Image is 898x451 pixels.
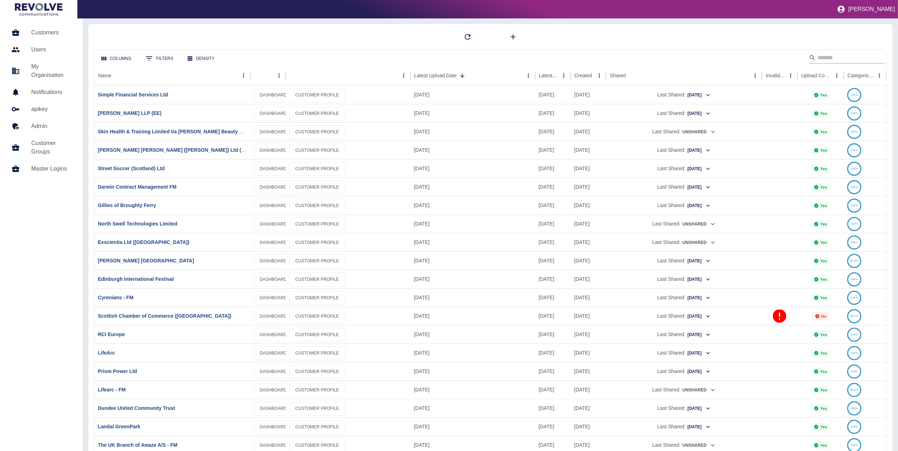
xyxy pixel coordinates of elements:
p: Yes [820,388,827,392]
div: 11 Sep 2025 [535,251,571,270]
button: [DATE] [687,293,711,304]
a: The UK Branch of Awaze A/S - FM [98,442,178,448]
a: Landal GreenPark [98,424,141,429]
a: CUSTOMER PROFILE [289,273,345,286]
a: CUSTOMER PROFILE [289,254,345,268]
button: [DATE] [687,200,711,211]
p: Yes [820,369,827,374]
p: Yes [820,277,827,282]
p: Yes [820,443,827,447]
div: 11 Sep 2025 [410,399,535,417]
text: 100% [851,112,858,115]
div: 31 Aug 2025 [535,122,571,141]
text: 99.7% [850,314,859,318]
button: [DATE] [687,182,711,193]
h5: My Organisation [31,62,71,79]
img: Logo [15,3,62,16]
a: Lifearc - FM [98,387,126,392]
div: Created [574,73,592,78]
p: [PERSON_NAME] [848,6,895,12]
div: Latest Upload Date [414,73,457,78]
div: 04 Jul 2023 [571,251,606,270]
div: Last Shared: [610,196,758,215]
button: Density [182,52,220,65]
a: CUSTOMER PROFILE [289,383,345,397]
h5: Master Logins [31,165,71,173]
a: CUSTOMER PROFILE [289,346,345,360]
a: [PERSON_NAME] [PERSON_NAME] ([PERSON_NAME]) Ltd (EE) [98,147,250,153]
button: Shared column menu [750,71,760,80]
div: 11 Sep 2025 [535,141,571,159]
a: apikey [6,101,77,118]
p: Yes [820,296,827,300]
a: CUSTOMER PROFILE [289,144,345,157]
div: 04 Jul 2023 [571,417,606,436]
p: Yes [820,222,827,226]
h5: Customer Groups [31,139,71,156]
h5: Notifications [31,88,71,96]
div: 09 Sep 2025 [535,288,571,307]
a: Users [6,41,77,58]
div: 15 Sep 2025 [410,270,535,288]
a: Skin Health & Training Limited t/a [PERSON_NAME] Beauty Academy [98,129,261,134]
div: 15 Sep 2025 [410,251,535,270]
div: 04 Jul 2023 [571,85,606,104]
div: 06 Sep 2025 [535,380,571,399]
div: 04 Jul 2023 [571,325,606,344]
text: 100% [851,370,858,373]
div: Last Shared: [610,123,758,141]
a: Admin [6,118,77,135]
button: Unshared [682,385,716,396]
div: Last Shared: [610,160,758,178]
a: DASHBOARD [254,310,293,323]
button: [DATE] [687,163,711,174]
div: Last Shared: [610,233,758,251]
div: Last Shared: [610,325,758,344]
button: [DATE] [687,422,711,433]
a: Notifications [6,84,77,101]
a: DASHBOARD [254,217,293,231]
a: CUSTOMER PROFILE [289,199,345,213]
a: CUSTOMER PROFILE [289,402,345,416]
div: 10 Sep 2025 [535,215,571,233]
div: 22 Aug 2025 [535,104,571,122]
a: DASHBOARD [254,383,293,397]
a: CUSTOMER PROFILE [289,217,345,231]
button: Name column menu [239,71,249,80]
div: 06 Sep 2025 [535,307,571,325]
a: DASHBOARD [254,420,293,434]
div: Not all required reports for this customer were uploaded for the latest usage month. [812,312,829,320]
p: Yes [820,167,827,171]
a: CUSTOMER PROFILE [289,310,345,323]
a: My Organisation [6,58,77,84]
div: 11 Sep 2025 [535,196,571,215]
div: Search [809,52,885,65]
div: 17 Sep 2025 [571,122,606,141]
div: 05 Sep 2025 [535,178,571,196]
text: 100% [851,204,858,207]
div: 12 Sep 2025 [410,325,535,344]
button: Latest Usage column menu [559,71,569,80]
p: No [821,314,827,318]
div: 17 Sep 2025 [410,122,535,141]
p: Yes [820,130,827,134]
div: 04 Jul 2023 [571,141,606,159]
button: [DATE] [687,329,711,340]
div: Last Shared: [610,141,758,159]
div: 04 Jul 2023 [571,288,606,307]
div: Invalid Creds [766,73,785,78]
p: Yes [820,406,827,411]
div: 12 Sep 2025 [535,85,571,104]
div: Last Shared: [610,270,758,288]
a: Street Soccer (Scotland) Ltd [98,166,165,171]
h5: Admin [31,122,71,130]
button: [DATE] [687,274,711,285]
a: DASHBOARD [254,162,293,176]
div: 20 Feb 2024 [571,159,606,178]
div: 04 Jul 2023 [571,233,606,251]
div: 30 Aug 2025 [535,159,571,178]
button: [DATE] [687,108,711,119]
div: Last Shared: [610,381,758,399]
div: 11 Sep 2025 [535,270,571,288]
a: Scottish Chamber of Commerce ([GEOGRAPHIC_DATA]) [98,313,232,319]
